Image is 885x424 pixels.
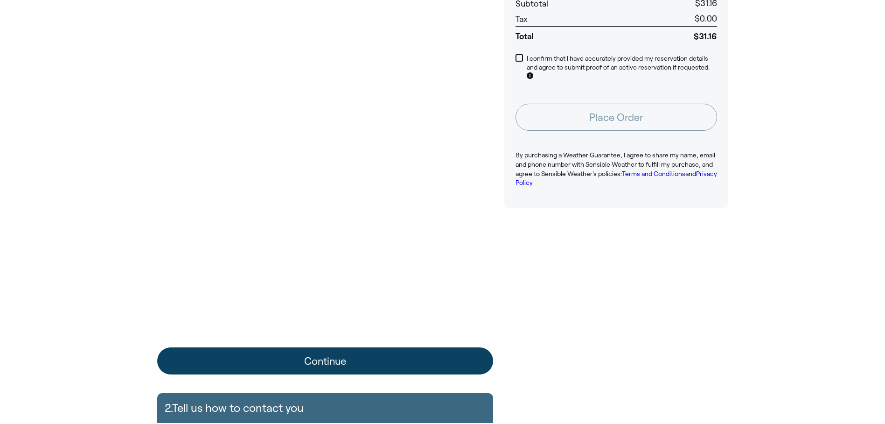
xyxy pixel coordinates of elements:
a: Terms and Conditions [622,170,685,177]
p: By purchasing a Weather Guarantee, I agree to share my name, email and phone number with Sensible... [516,151,717,187]
p: I confirm that I have accurately provided my reservation details and agree to submit proof of an ... [527,54,717,82]
span: $0.00 [695,14,717,23]
button: Continue [157,347,493,375]
span: Tax [516,14,528,24]
button: Place Order [516,104,717,131]
span: $31.16 [633,26,717,42]
iframe: Customer reviews powered by Trustpilot [504,223,728,289]
iframe: PayPal-paypal [157,308,493,334]
span: Total [516,26,634,42]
